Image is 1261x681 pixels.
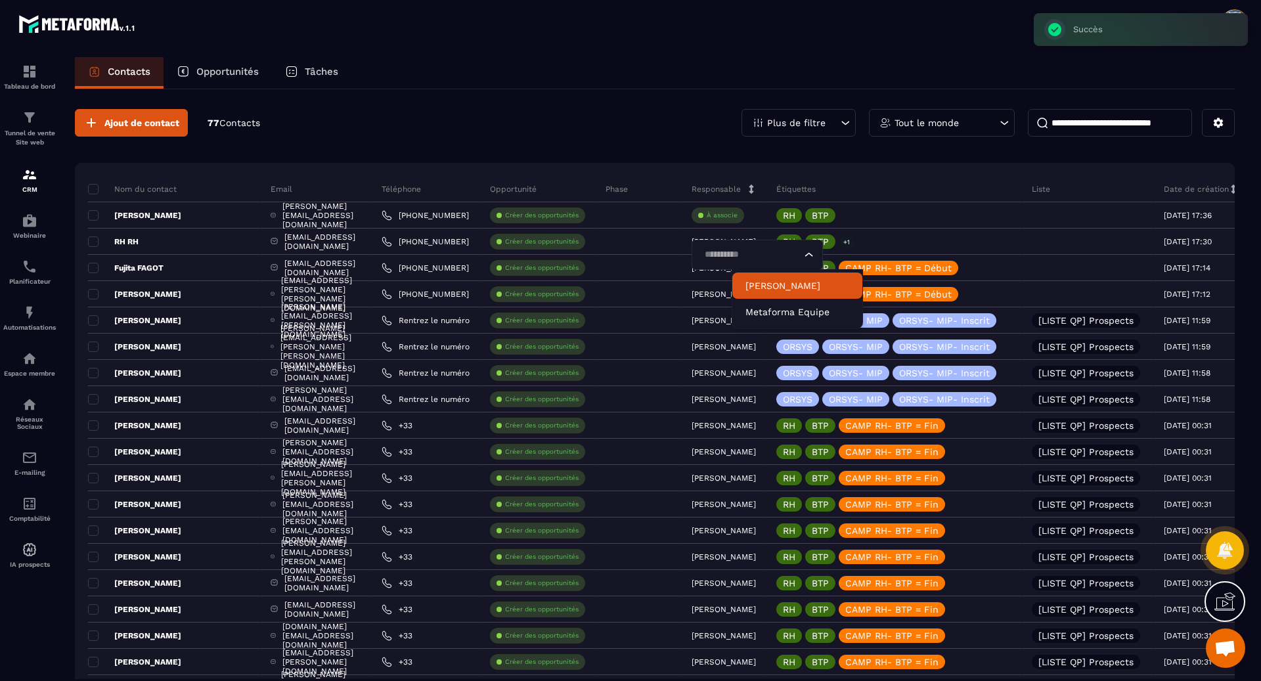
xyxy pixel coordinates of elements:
[692,368,756,378] p: [PERSON_NAME]
[382,447,412,457] a: +33
[692,316,756,325] p: [PERSON_NAME]
[692,473,756,483] p: [PERSON_NAME]
[3,486,56,532] a: accountantaccountantComptabilité
[845,657,939,667] p: CAMP RH- BTP = Fin
[700,248,801,262] input: Search for option
[1038,447,1134,456] p: [LISTE QP] Prospects
[1164,342,1210,351] p: [DATE] 11:59
[1164,368,1210,378] p: [DATE] 11:58
[783,526,795,535] p: RH
[1038,421,1134,430] p: [LISTE QP] Prospects
[382,210,469,221] a: [PHONE_NUMBER]
[1038,631,1134,640] p: [LISTE QP] Prospects
[505,500,579,509] p: Créer des opportunités
[88,473,181,483] p: [PERSON_NAME]
[3,370,56,377] p: Espace membre
[812,500,829,509] p: BTP
[505,421,579,430] p: Créer des opportunités
[104,116,179,129] span: Ajout de contact
[3,278,56,285] p: Planificateur
[783,342,812,351] p: ORSYS
[707,211,738,220] p: À associe
[271,184,292,194] p: Email
[3,157,56,203] a: formationformationCRM
[692,237,756,246] p: [PERSON_NAME]
[1038,473,1134,483] p: [LISTE QP] Prospects
[812,657,829,667] p: BTP
[845,579,939,588] p: CAMP RH- BTP = Fin
[88,289,181,299] p: [PERSON_NAME]
[3,440,56,486] a: emailemailE-mailing
[783,211,795,220] p: RH
[845,447,939,456] p: CAMP RH- BTP = Fin
[22,305,37,320] img: automations
[783,500,795,509] p: RH
[783,552,795,561] p: RH
[3,54,56,100] a: formationformationTableau de bord
[88,341,181,352] p: [PERSON_NAME]
[1038,552,1134,561] p: [LISTE QP] Prospects
[3,100,56,157] a: formationformationTunnel de vente Site web
[382,630,412,641] a: +33
[382,657,412,667] a: +33
[783,579,795,588] p: RH
[692,605,756,614] p: [PERSON_NAME]
[829,342,883,351] p: ORSYS- MIP
[22,496,37,512] img: accountant
[18,12,137,35] img: logo
[219,118,260,128] span: Contacts
[3,469,56,476] p: E-mailing
[1164,579,1212,588] p: [DATE] 00:31
[22,351,37,366] img: automations
[382,525,412,536] a: +33
[783,395,812,404] p: ORSYS
[505,316,579,325] p: Créer des opportunités
[1038,342,1134,351] p: [LISTE QP] Prospects
[505,473,579,483] p: Créer des opportunités
[692,421,756,430] p: [PERSON_NAME]
[1164,631,1212,640] p: [DATE] 00:31
[783,605,795,614] p: RH
[382,420,412,431] a: +33
[3,515,56,522] p: Comptabilité
[382,552,412,562] a: +33
[272,57,351,89] a: Tâches
[75,57,164,89] a: Contacts
[692,526,756,535] p: [PERSON_NAME]
[692,631,756,640] p: [PERSON_NAME]
[505,290,579,299] p: Créer des opportunités
[88,525,181,536] p: [PERSON_NAME]
[812,631,829,640] p: BTP
[829,395,883,404] p: ORSYS- MIP
[1164,211,1212,220] p: [DATE] 17:36
[1164,184,1229,194] p: Date de création
[382,263,469,273] a: [PHONE_NUMBER]
[88,368,181,378] p: [PERSON_NAME]
[1164,657,1212,667] p: [DATE] 00:31
[3,387,56,440] a: social-networksocial-networkRéseaux Sociaux
[812,421,829,430] p: BTP
[812,447,829,456] p: BTP
[22,450,37,466] img: email
[164,57,272,89] a: Opportunités
[108,66,150,77] p: Contacts
[829,368,883,378] p: ORSYS- MIP
[692,240,823,270] div: Search for option
[382,184,421,194] p: Téléphone
[783,368,812,378] p: ORSYS
[88,630,181,641] p: [PERSON_NAME]
[1164,605,1212,614] p: [DATE] 00:31
[899,316,990,325] p: ORSYS- MIP- Inscrit
[382,604,412,615] a: +33
[3,324,56,331] p: Automatisations
[382,236,469,247] a: [PHONE_NUMBER]
[505,657,579,667] p: Créer des opportunités
[88,447,181,457] p: [PERSON_NAME]
[899,368,990,378] p: ORSYS- MIP- Inscrit
[783,237,795,246] p: RH
[899,342,990,351] p: ORSYS- MIP- Inscrit
[1038,605,1134,614] p: [LISTE QP] Prospects
[505,211,579,220] p: Créer des opportunités
[1038,368,1134,378] p: [LISTE QP] Prospects
[812,237,829,246] p: BTP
